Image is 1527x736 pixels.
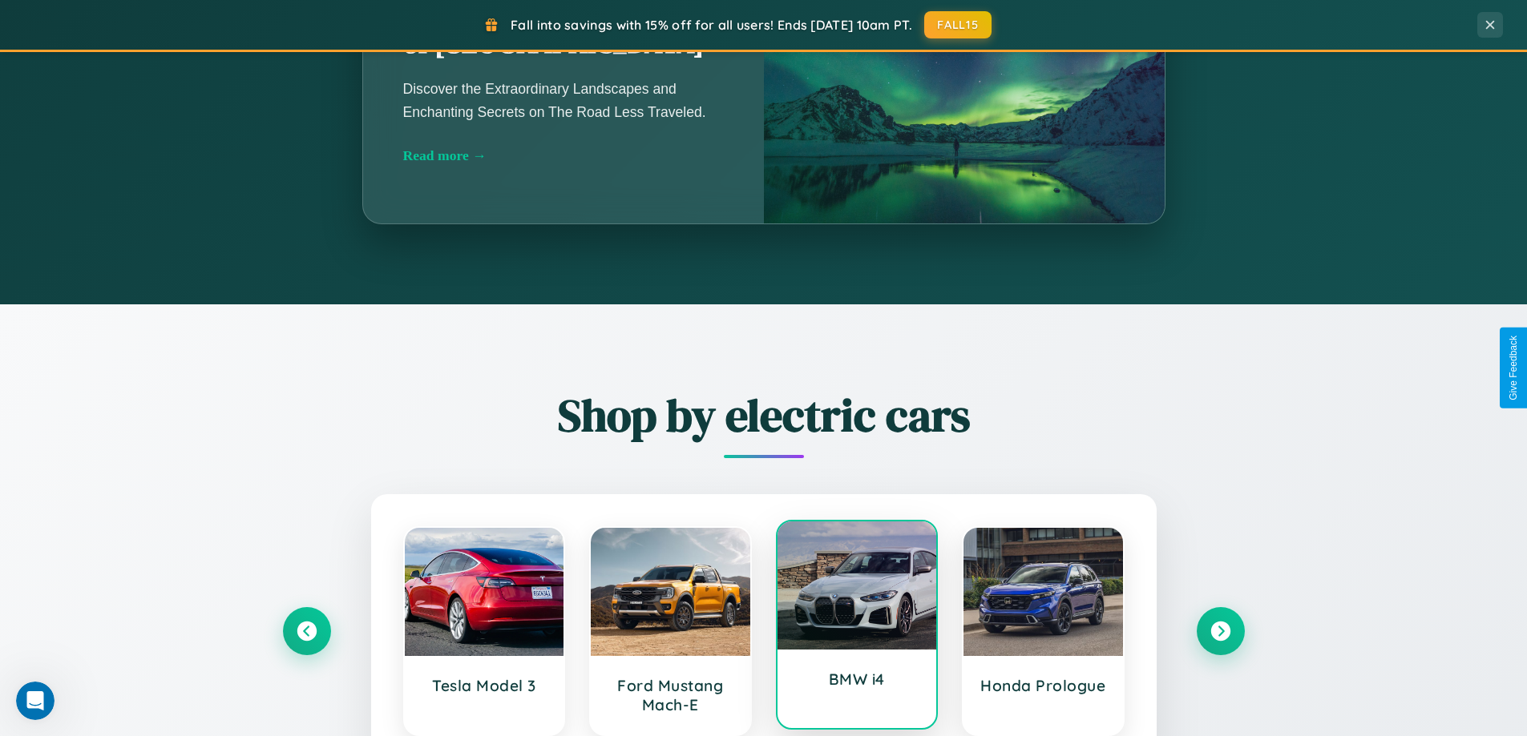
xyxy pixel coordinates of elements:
iframe: Intercom live chat [16,682,55,720]
h3: Honda Prologue [980,676,1107,695]
h3: Ford Mustang Mach-E [607,676,734,714]
button: FALL15 [924,11,992,38]
h2: Shop by electric cars [283,384,1245,446]
h3: BMW i4 [794,670,921,689]
div: Read more → [403,147,724,164]
h3: Tesla Model 3 [421,676,548,695]
p: Discover the Extraordinary Landscapes and Enchanting Secrets on The Road Less Traveled. [403,78,724,123]
div: Give Feedback [1508,336,1519,400]
span: Fall into savings with 15% off for all users! Ends [DATE] 10am PT. [511,17,912,33]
